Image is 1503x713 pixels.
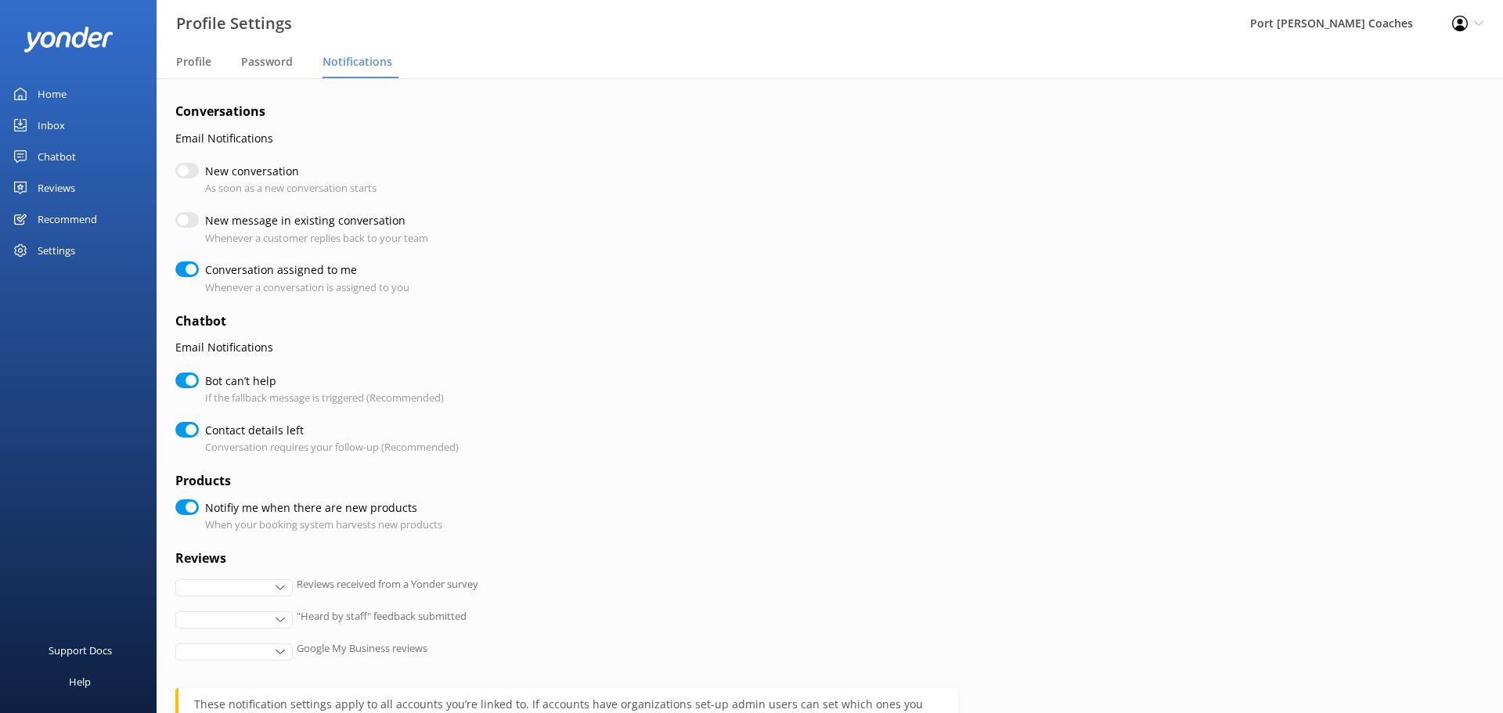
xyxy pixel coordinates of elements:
p: Email Notifications [175,339,958,356]
p: Whenever a customer replies back to your team [205,230,428,247]
div: Home [38,78,67,110]
div: Reviews [38,172,75,203]
label: New message in existing conversation [205,212,420,229]
h4: Conversations [175,102,958,122]
p: Whenever a conversation is assigned to you [205,279,409,296]
p: When your booking system harvests new products [205,517,442,533]
label: Notifiy me when there are new products [205,499,434,517]
p: If the fallback message is triggered (Recommended) [205,390,444,406]
p: Google My Business reviews [297,640,427,657]
span: Notifications [323,54,392,70]
p: Email Notifications [175,130,958,147]
label: Bot can’t help [205,373,436,390]
span: Password [241,54,293,70]
p: Conversation requires your follow-up (Recommended) [205,439,459,456]
h4: Chatbot [175,311,958,332]
div: Support Docs [49,635,112,666]
label: New conversation [205,163,369,180]
div: Settings [38,235,75,266]
div: Inbox [38,110,65,141]
p: Reviews received from a Yonder survey [297,576,478,592]
h3: Profile Settings [176,11,292,36]
div: Recommend [38,203,97,235]
h4: Products [175,471,958,492]
div: Help [69,666,91,697]
label: Conversation assigned to me [205,261,402,279]
p: As soon as a new conversation starts [205,180,377,196]
p: "Heard by staff" feedback submitted [297,608,467,625]
h4: Reviews [175,549,958,569]
label: Contact details left [205,422,451,439]
img: yonder-white-logo.png [23,27,114,52]
span: Profile [176,54,211,70]
div: Chatbot [38,141,76,172]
